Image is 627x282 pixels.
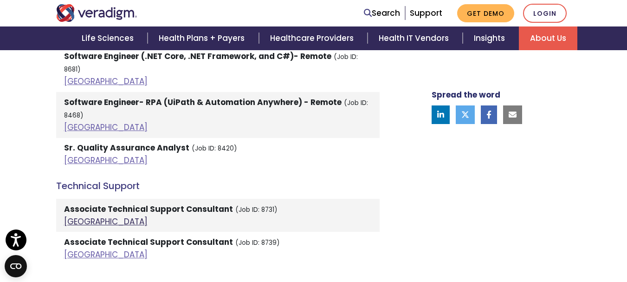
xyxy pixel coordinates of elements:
[192,144,237,153] small: (Job ID: 8420)
[64,142,189,153] strong: Sr. Quality Assurance Analyst
[64,97,342,108] strong: Software Engineer- RPA (UiPath & Automation Anywhere) - Remote
[364,7,400,20] a: Search
[523,4,567,23] a: Login
[64,122,148,133] a: [GEOGRAPHIC_DATA]
[64,236,233,248] strong: Associate Technical Support Consultant
[368,26,463,50] a: Health IT Vendors
[457,4,514,22] a: Get Demo
[64,98,368,120] small: (Job ID: 8468)
[259,26,368,50] a: Healthcare Providers
[64,203,233,215] strong: Associate Technical Support Consultant
[463,26,519,50] a: Insights
[64,51,331,62] strong: Software Engineer (.NET Core, .NET Framework, and C#)- Remote
[5,255,27,277] button: Open CMP widget
[235,205,278,214] small: (Job ID: 8731)
[432,89,500,100] strong: Spread the word
[71,26,148,50] a: Life Sciences
[519,26,577,50] a: About Us
[64,216,148,227] a: [GEOGRAPHIC_DATA]
[235,238,280,247] small: (Job ID: 8739)
[410,7,442,19] a: Support
[56,180,380,191] h4: Technical Support
[64,155,148,166] a: [GEOGRAPHIC_DATA]
[56,4,137,22] img: Veradigm logo
[148,26,259,50] a: Health Plans + Payers
[64,249,148,260] a: [GEOGRAPHIC_DATA]
[64,76,148,87] a: [GEOGRAPHIC_DATA]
